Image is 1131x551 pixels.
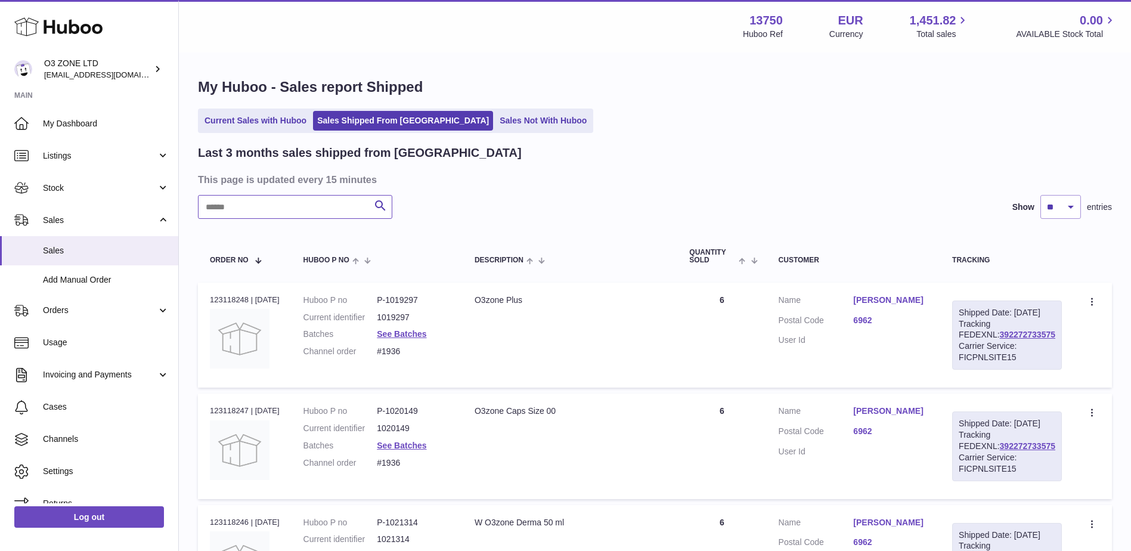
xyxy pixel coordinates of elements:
dd: 1021314 [377,534,451,545]
h2: Last 3 months sales shipped from [GEOGRAPHIC_DATA] [198,145,522,161]
span: Channels [43,434,169,445]
div: W O3zone Derma 50 ml [475,517,665,528]
span: entries [1087,202,1112,213]
img: no-photo-large.jpg [210,309,269,369]
dt: Channel order [303,346,377,357]
span: [EMAIL_ADDRESS][DOMAIN_NAME] [44,70,175,79]
div: O3zone Plus [475,295,665,306]
td: 6 [677,283,766,388]
a: Log out [14,506,164,528]
a: [PERSON_NAME] [853,405,928,417]
a: 6962 [853,537,928,548]
dt: Current identifier [303,534,377,545]
span: My Dashboard [43,118,169,129]
span: Sales [43,245,169,256]
dt: User Id [779,335,854,346]
a: 1,451.82 Total sales [910,13,970,40]
a: Current Sales with Huboo [200,111,311,131]
span: Usage [43,337,169,348]
dt: User Id [779,446,854,457]
span: Quantity Sold [689,249,736,264]
span: Total sales [916,29,969,40]
dt: Postal Code [779,426,854,440]
dt: Huboo P no [303,405,377,417]
dt: Name [779,405,854,420]
td: 6 [677,394,766,499]
span: Listings [43,150,157,162]
dt: Current identifier [303,312,377,323]
dd: 1020149 [377,423,451,434]
div: 123118247 | [DATE] [210,405,280,416]
dd: P-1020149 [377,405,451,417]
dt: Batches [303,329,377,340]
a: Sales Shipped From [GEOGRAPHIC_DATA] [313,111,493,131]
div: Carrier Service: FICPNLSITE15 [959,452,1055,475]
dt: Postal Code [779,537,854,551]
a: 0.00 AVAILABLE Stock Total [1016,13,1117,40]
a: See Batches [377,441,426,450]
div: Shipped Date: [DATE] [959,418,1055,429]
dt: Postal Code [779,315,854,329]
dt: Name [779,517,854,531]
span: Stock [43,182,157,194]
h3: This page is updated every 15 minutes [198,173,1109,186]
span: Returns [43,498,169,509]
strong: EUR [838,13,863,29]
span: 0.00 [1080,13,1103,29]
span: Sales [43,215,157,226]
div: Customer [779,256,929,264]
div: Tracking [952,256,1062,264]
dd: P-1019297 [377,295,451,306]
div: O3zone Caps Size 00 [475,405,665,417]
div: 123118248 | [DATE] [210,295,280,305]
div: Carrier Service: FICPNLSITE15 [959,340,1055,363]
dt: Huboo P no [303,295,377,306]
div: Tracking FEDEXNL: [952,301,1062,370]
span: AVAILABLE Stock Total [1016,29,1117,40]
dd: #1936 [377,457,451,469]
dd: P-1021314 [377,517,451,528]
span: Description [475,256,523,264]
div: Currency [829,29,863,40]
label: Show [1012,202,1034,213]
div: Shipped Date: [DATE] [959,530,1055,541]
dt: Channel order [303,457,377,469]
span: 1,451.82 [910,13,956,29]
div: 123118246 | [DATE] [210,517,280,528]
span: Add Manual Order [43,274,169,286]
dt: Name [779,295,854,309]
span: Cases [43,401,169,413]
span: Huboo P no [303,256,349,264]
img: hello@o3zoneltd.co.uk [14,60,32,78]
a: See Batches [377,329,426,339]
div: Tracking FEDEXNL: [952,411,1062,481]
dd: #1936 [377,346,451,357]
span: Order No [210,256,249,264]
dd: 1019297 [377,312,451,323]
h1: My Huboo - Sales report Shipped [198,78,1112,97]
dt: Current identifier [303,423,377,434]
a: 6962 [853,315,928,326]
div: Shipped Date: [DATE] [959,307,1055,318]
dt: Huboo P no [303,517,377,528]
span: Settings [43,466,169,477]
a: [PERSON_NAME] [853,295,928,306]
img: no-photo-large.jpg [210,420,269,480]
div: O3 ZONE LTD [44,58,151,81]
a: 6962 [853,426,928,437]
strong: 13750 [749,13,783,29]
dt: Batches [303,440,377,451]
a: 392272733575 [1000,441,1055,451]
a: [PERSON_NAME] [853,517,928,528]
div: Huboo Ref [743,29,783,40]
a: 392272733575 [1000,330,1055,339]
span: Orders [43,305,157,316]
a: Sales Not With Huboo [495,111,591,131]
span: Invoicing and Payments [43,369,157,380]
